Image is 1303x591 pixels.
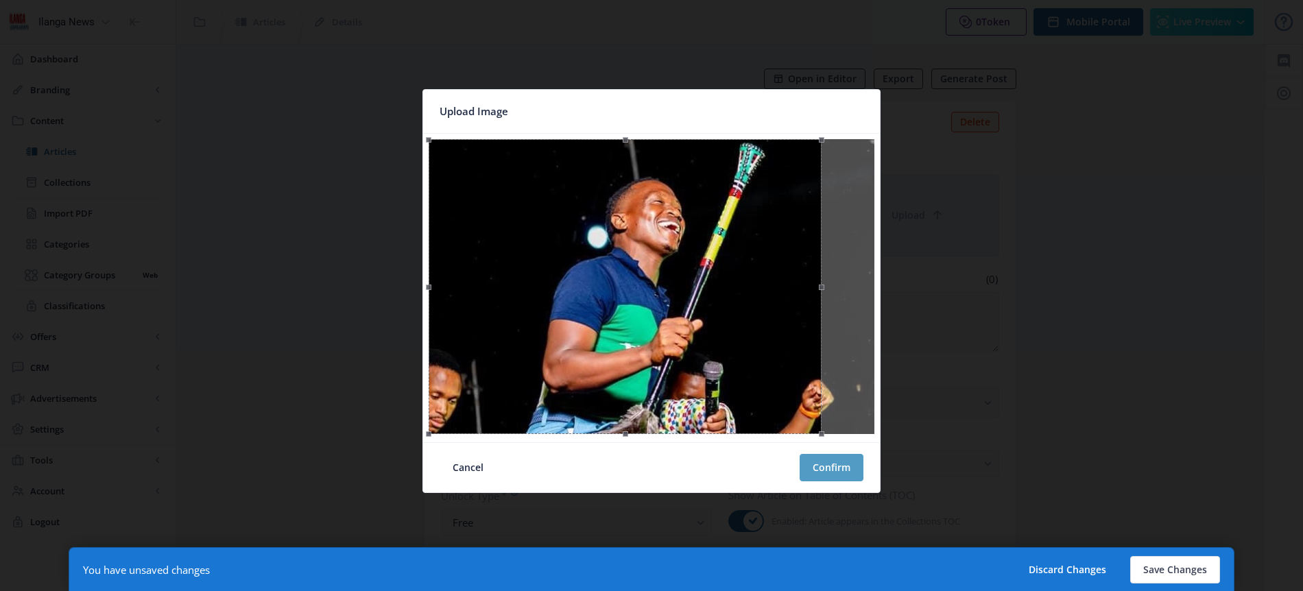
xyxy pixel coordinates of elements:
button: Discard Changes [1016,556,1119,583]
span: Upload Image [440,101,508,122]
button: Save Changes [1130,556,1220,583]
div: You have unsaved changes [83,563,210,577]
button: Cancel [440,454,497,481]
button: Confirm [800,454,863,481]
